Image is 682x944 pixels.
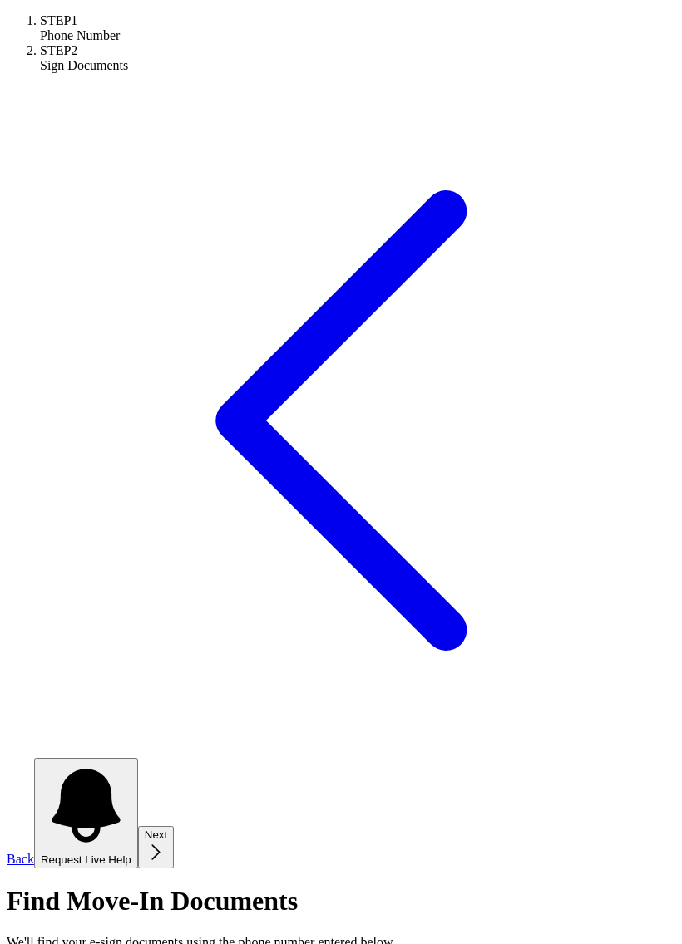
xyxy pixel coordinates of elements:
[7,886,675,917] h1: Find Move-In Documents
[138,826,174,868] button: Next
[40,58,675,73] div: Sign Documents
[7,852,34,866] span: Back
[40,43,675,58] div: STEP 2
[145,828,167,841] span: Next
[41,853,131,866] span: Request Live Help
[40,13,675,28] div: STEP 1
[34,758,138,868] button: Request Live Help
[40,28,675,43] div: Phone Number
[7,743,675,866] a: Back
